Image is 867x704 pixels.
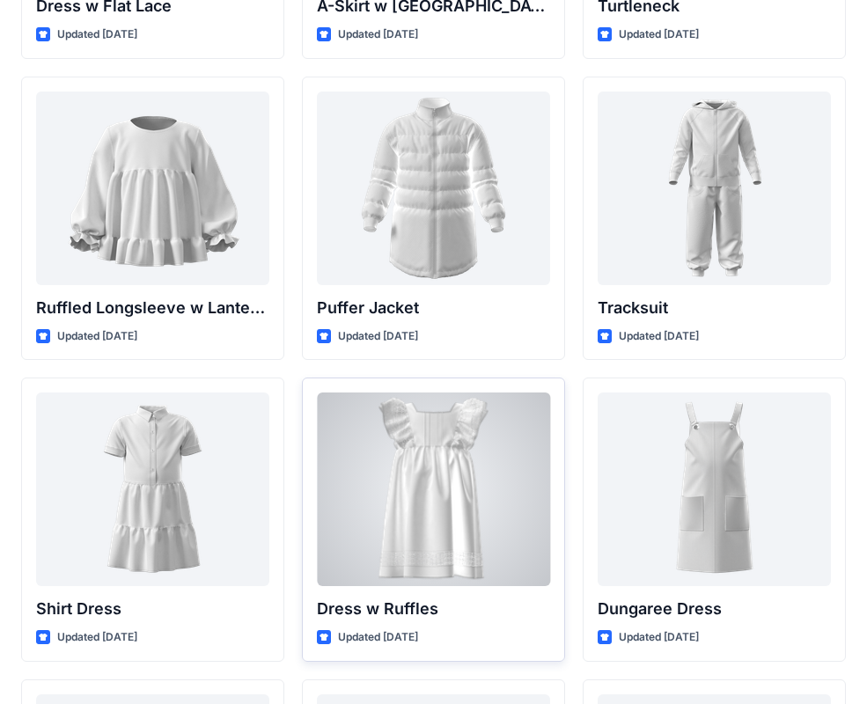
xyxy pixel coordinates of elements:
p: Updated [DATE] [619,26,699,44]
a: Shirt Dress [36,392,269,586]
p: Updated [DATE] [338,628,418,647]
p: Updated [DATE] [619,628,699,647]
p: Updated [DATE] [57,628,137,647]
a: Dungaree Dress [598,392,831,586]
p: Updated [DATE] [338,26,418,44]
p: Puffer Jacket [317,296,550,320]
p: Updated [DATE] [338,327,418,346]
p: Shirt Dress [36,597,269,621]
a: Ruffled Longsleeve w Lantern Sleeve [36,92,269,285]
p: Updated [DATE] [57,26,137,44]
p: Ruffled Longsleeve w Lantern Sleeve [36,296,269,320]
a: Puffer Jacket [317,92,550,285]
a: Dress w Ruffles [317,392,550,586]
p: Dungaree Dress [598,597,831,621]
p: Updated [DATE] [57,327,137,346]
p: Tracksuit [598,296,831,320]
a: Tracksuit [598,92,831,285]
p: Dress w Ruffles [317,597,550,621]
p: Updated [DATE] [619,327,699,346]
